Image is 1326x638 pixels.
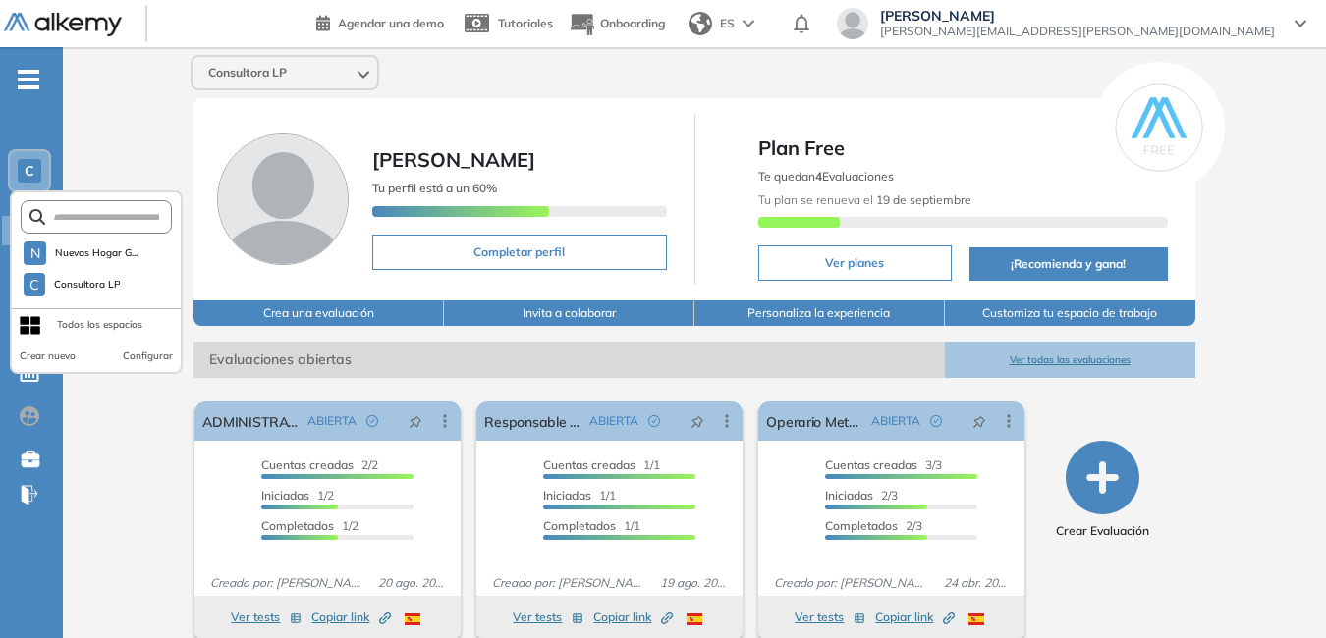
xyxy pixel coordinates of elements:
[600,16,665,30] span: Onboarding
[193,342,944,378] span: Evaluaciones abiertas
[53,277,122,292] span: Consultora LP
[825,457,917,472] span: Cuentas creadas
[30,245,40,261] span: N
[969,247,1167,281] button: ¡Recomienda y gana!
[4,13,122,37] img: Logo
[875,606,955,629] button: Copiar link
[825,457,942,472] span: 3/3
[484,401,581,441] a: Responsable de Calidad de Molino
[871,412,920,430] span: ABIERTA
[758,133,1168,163] span: Plan Free
[880,24,1275,39] span: [PERSON_NAME][EMAIL_ADDRESS][PERSON_NAME][DOMAIN_NAME]
[444,300,694,326] button: Invita a colaborar
[202,574,370,592] span: Creado por: [PERSON_NAME]
[766,574,936,592] span: Creado por: [PERSON_NAME]
[311,609,391,626] span: Copiar link
[958,405,1001,437] button: pushpin
[261,457,354,472] span: Cuentas creadas
[316,10,444,33] a: Agendar una demo
[968,613,984,625] img: ESP
[123,348,173,364] button: Configurar
[543,488,616,503] span: 1/1
[648,415,660,427] span: check-circle
[372,147,535,172] span: [PERSON_NAME]
[484,574,652,592] span: Creado por: [PERSON_NAME]
[261,518,359,533] span: 1/2
[370,574,453,592] span: 20 ago. 2025
[873,192,971,207] b: 19 de septiembre
[758,169,894,184] span: Te quedan Evaluaciones
[20,348,76,364] button: Crear nuevo
[217,133,349,265] img: Foto de perfil
[1056,522,1149,540] span: Crear Evaluación
[1056,441,1149,540] button: Crear Evaluación
[231,606,302,629] button: Ver tests
[875,609,955,626] span: Copiar link
[815,169,822,184] b: 4
[694,300,945,326] button: Personaliza la experiencia
[687,613,702,625] img: ESP
[691,413,704,429] span: pushpin
[261,518,334,533] span: Completados
[18,78,39,81] i: -
[513,606,583,629] button: Ver tests
[758,245,953,281] button: Ver planes
[825,518,922,533] span: 2/3
[543,518,640,533] span: 1/1
[29,277,39,292] span: C
[720,15,735,32] span: ES
[569,3,665,45] button: Onboarding
[689,12,712,35] img: world
[945,342,1195,378] button: Ver todas las evaluaciones
[311,606,391,629] button: Copiar link
[972,413,986,429] span: pushpin
[338,16,444,30] span: Agendar una demo
[208,65,287,80] span: Consultora LP
[652,574,735,592] span: 19 ago. 2025
[261,457,378,472] span: 2/2
[825,488,898,503] span: 2/3
[825,488,873,503] span: Iniciadas
[543,518,616,533] span: Completados
[261,488,334,503] span: 1/2
[930,415,942,427] span: check-circle
[543,457,660,472] span: 1/1
[498,16,553,30] span: Tutoriales
[409,413,422,429] span: pushpin
[825,518,898,533] span: Completados
[593,606,673,629] button: Copiar link
[193,300,444,326] button: Crea una evaluación
[57,317,142,333] div: Todos los espacios
[593,609,673,626] span: Copiar link
[202,401,300,441] a: ADMINISTRATIVO CONTABLE
[936,574,1017,592] span: 24 abr. 2025
[405,613,420,625] img: ESP
[795,606,865,629] button: Ver tests
[394,405,437,437] button: pushpin
[743,20,754,27] img: arrow
[543,488,591,503] span: Iniciadas
[543,457,635,472] span: Cuentas creadas
[372,235,666,270] button: Completar perfil
[366,415,378,427] span: check-circle
[589,412,638,430] span: ABIERTA
[25,163,34,179] span: C
[880,8,1275,24] span: [PERSON_NAME]
[372,181,497,195] span: Tu perfil está a un 60%
[766,401,863,441] a: Operario Metalúrgico.
[54,245,138,261] span: Nuevas Hogar G...
[307,412,357,430] span: ABIERTA
[758,192,971,207] span: Tu plan se renueva el
[676,405,719,437] button: pushpin
[945,300,1195,326] button: Customiza tu espacio de trabajo
[261,488,309,503] span: Iniciadas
